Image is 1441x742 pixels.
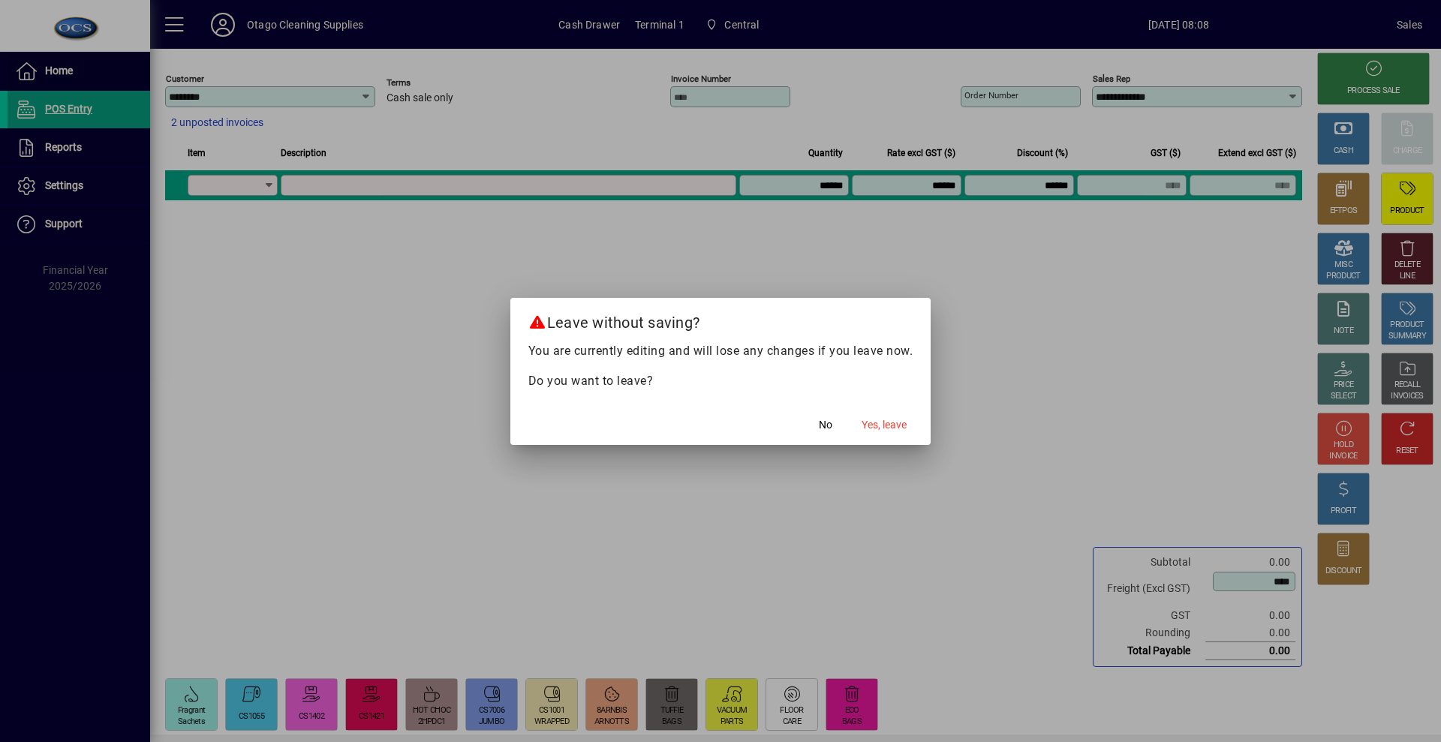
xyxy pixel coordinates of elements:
[510,298,931,341] h2: Leave without saving?
[819,417,832,433] span: No
[528,372,913,390] p: Do you want to leave?
[528,342,913,360] p: You are currently editing and will lose any changes if you leave now.
[802,412,850,439] button: No
[856,412,913,439] button: Yes, leave
[862,417,907,433] span: Yes, leave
